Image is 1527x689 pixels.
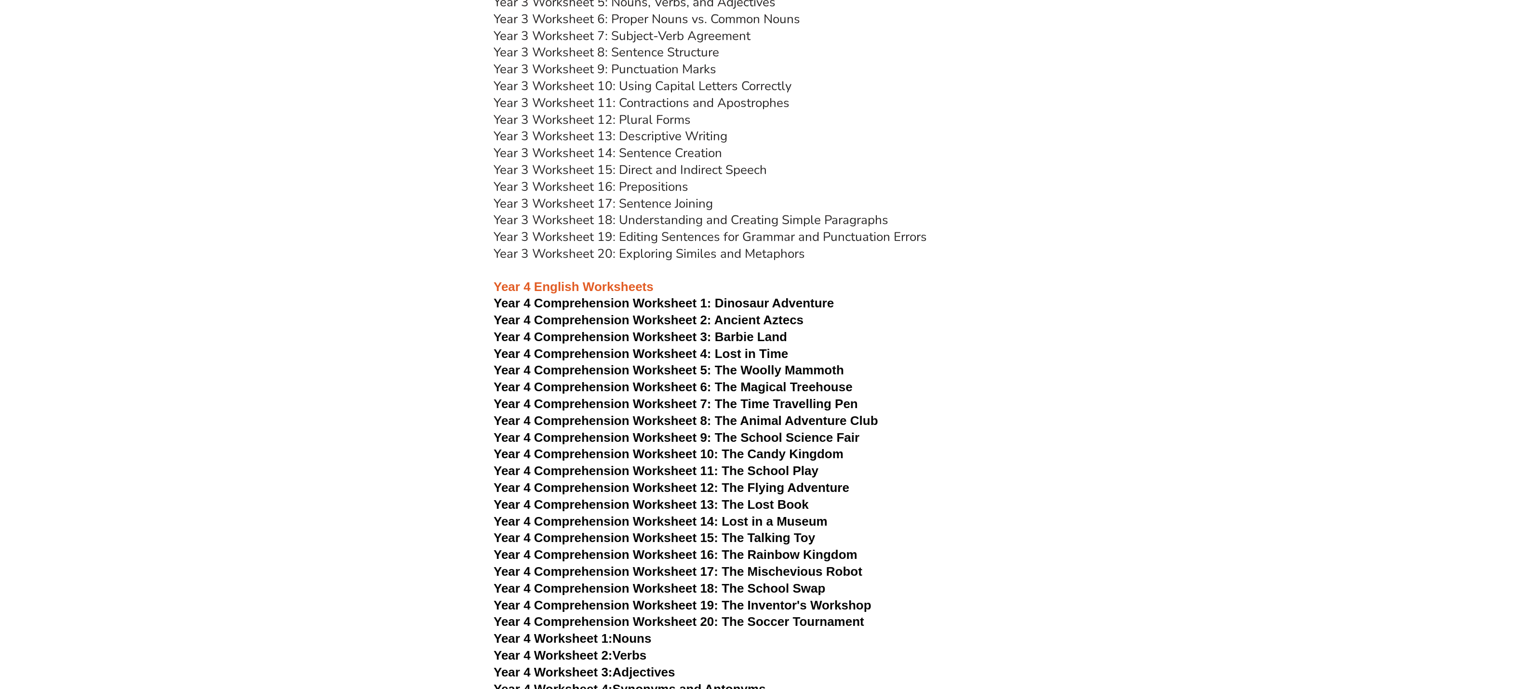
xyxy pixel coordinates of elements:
[494,228,927,245] a: Year 3 Worksheet 19: Editing Sentences for Grammar and Punctuation Errors
[494,397,858,411] a: Year 4 Comprehension Worksheet 7: The Time Travelling Pen
[494,296,834,310] a: Year 4 Comprehension Worksheet 1: Dinosaur Adventure
[494,581,825,596] a: Year 4 Comprehension Worksheet 18: The School Swap
[494,263,1033,295] h3: Year 4 English Worksheets
[494,614,864,629] a: Year 4 Comprehension Worksheet 20: The Soccer Tournament
[494,11,800,27] a: Year 3 Worksheet 6: Proper Nouns vs. Common Nouns
[494,665,675,679] a: Year 4 Worksheet 3:Adjectives
[494,313,804,327] a: Year 4 Comprehension Worksheet 2: Ancient Aztecs
[494,178,688,195] a: Year 3 Worksheet 16: Prepositions
[494,413,878,428] a: Year 4 Comprehension Worksheet 8: The Animal Adventure Club
[494,78,791,94] a: Year 3 Worksheet 10: Using Capital Letters Correctly
[494,61,716,78] a: Year 3 Worksheet 9: Punctuation Marks
[494,27,750,44] a: Year 3 Worksheet 7: Subject-Verb Agreement
[494,380,853,394] a: Year 4 Comprehension Worksheet 6: The Magical Treehouse
[494,44,719,61] a: Year 3 Worksheet 8: Sentence Structure
[494,145,722,161] a: Year 3 Worksheet 14: Sentence Creation
[494,330,787,344] a: Year 4 Comprehension Worksheet 3: Barbie Land
[494,665,613,679] span: Year 4 Worksheet 3:
[494,245,805,262] a: Year 3 Worksheet 20: Exploring Similes and Metaphors
[494,547,857,562] a: Year 4 Comprehension Worksheet 16: The Rainbow Kingdom
[494,161,767,178] a: Year 3 Worksheet 15: Direct and Indirect Speech
[494,530,815,545] a: Year 4 Comprehension Worksheet 15: The Talking Toy
[494,430,859,445] a: Year 4 Comprehension Worksheet 9: The School Science Fair
[494,94,790,111] a: Year 3 Worksheet 11: Contractions and Apostrophes
[494,363,844,377] a: Year 4 Comprehension Worksheet 5: The Woolly Mammoth
[494,648,646,662] a: Year 4 Worksheet 2:Verbs
[494,212,888,228] a: Year 3 Worksheet 18: Understanding and Creating Simple Paragraphs
[494,631,613,646] span: Year 4 Worksheet 1:
[494,497,809,512] a: Year 4 Comprehension Worksheet 13: The Lost Book
[494,111,691,128] a: Year 3 Worksheet 12: Plural Forms
[494,447,844,461] a: Year 4 Comprehension Worksheet 10: The Candy Kingdom
[494,564,862,579] a: Year 4 Comprehension Worksheet 17: The Mischevious Robot
[494,195,713,212] a: Year 3 Worksheet 17: Sentence Joining
[494,631,651,646] a: Year 4 Worksheet 1:Nouns
[494,296,711,310] span: Year 4 Comprehension Worksheet 1:
[494,598,871,612] a: Year 4 Comprehension Worksheet 19: The Inventor's Workshop
[494,128,727,145] a: Year 3 Worksheet 13: Descriptive Writing
[1366,580,1527,689] iframe: Chat Widget
[494,648,613,662] span: Year 4 Worksheet 2:
[494,346,788,361] a: Year 4 Comprehension Worksheet 4: Lost in Time
[494,480,849,495] a: Year 4 Comprehension Worksheet 12: The Flying Adventure
[494,464,818,478] a: Year 4 Comprehension Worksheet 11: The School Play
[494,514,828,529] a: Year 4 Comprehension Worksheet 14: Lost in a Museum
[715,296,834,310] span: Dinosaur Adventure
